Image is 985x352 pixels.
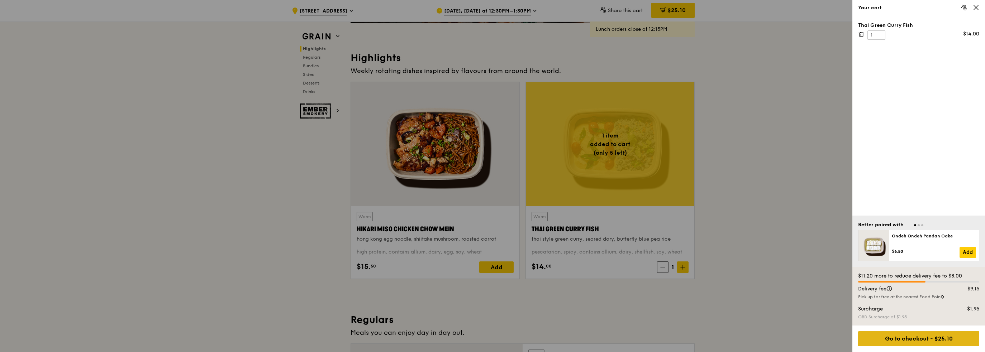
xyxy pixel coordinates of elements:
[858,331,979,346] div: Go to checkout - $25.10
[858,4,979,11] div: Your cart
[921,224,923,226] span: Go to slide 3
[858,294,979,300] div: Pick up for free at the nearest Food Point
[892,233,976,239] div: Ondeh Ondeh Pandan Cake
[960,247,976,258] a: Add
[892,249,960,254] div: $6.50
[858,221,904,228] div: Better paired with
[951,285,984,293] div: $9.15
[858,273,979,280] div: $11.20 more to reduce delivery fee to $8.00
[914,224,916,226] span: Go to slide 1
[951,305,984,313] div: $1.95
[858,22,979,29] div: Thai Green Curry Fish
[858,314,979,320] div: CBD Surcharge of $1.95
[963,30,979,38] div: $14.00
[918,224,920,226] span: Go to slide 2
[854,305,951,313] div: Surcharge
[854,285,951,293] div: Delivery fee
